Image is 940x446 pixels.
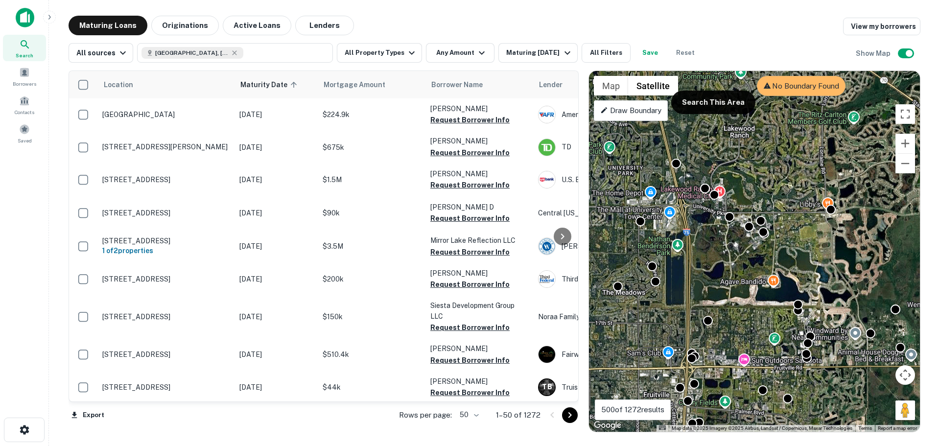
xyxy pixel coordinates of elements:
button: Request Borrower Info [430,246,510,258]
a: Terms (opens in new tab) [858,425,872,431]
button: Request Borrower Info [430,354,510,366]
p: [STREET_ADDRESS] [102,209,230,217]
p: [STREET_ADDRESS] [102,312,230,321]
p: [DATE] [239,174,313,185]
button: Request Borrower Info [430,179,510,191]
p: [GEOGRAPHIC_DATA] [102,110,230,119]
button: Keyboard shortcuts [659,425,666,430]
span: Map data ©2025 Imagery ©2025 Airbus, Landsat / Copernicus, Maxar Technologies [672,425,852,431]
button: Maturing Loans [69,16,147,35]
button: Request Borrower Info [430,322,510,333]
div: American Financial Resources [538,106,685,123]
p: $675k [323,142,421,153]
p: [STREET_ADDRESS] [102,175,230,184]
p: T B [542,382,552,392]
th: Lender [533,71,690,98]
th: Mortgage Amount [318,71,425,98]
p: [PERSON_NAME] [430,136,528,146]
a: Contacts [3,92,46,118]
h6: Show Map [856,48,892,59]
a: Open this area in Google Maps (opens a new window) [591,419,624,432]
p: $510.4k [323,349,421,360]
button: All sources [69,43,133,63]
button: Save your search to get updates of matches that match your search criteria. [634,43,666,63]
div: 0 0 [589,71,920,432]
img: picture [539,238,555,255]
button: Search This Area [671,91,755,114]
p: 1–50 of 1272 [496,409,540,421]
p: [PERSON_NAME] [430,168,528,179]
button: All Filters [582,43,631,63]
iframe: Chat Widget [891,368,940,415]
p: [PERSON_NAME] [430,103,528,114]
button: Reset [670,43,701,63]
p: $1.5M [323,174,421,185]
p: [DATE] [239,241,313,252]
button: Request Borrower Info [430,114,510,126]
span: [GEOGRAPHIC_DATA], [GEOGRAPHIC_DATA], [GEOGRAPHIC_DATA] [155,48,229,57]
button: Zoom in [895,134,915,153]
img: picture [539,271,555,287]
p: [STREET_ADDRESS] [102,350,230,359]
div: Fairway Funding Group [538,346,685,363]
span: Borrower Name [431,79,483,91]
div: [PERSON_NAME] [538,237,685,255]
button: Request Borrower Info [430,212,510,224]
p: 500 of 1272 results [601,404,664,416]
p: Rows per page: [399,409,452,421]
p: [DATE] [239,142,313,153]
span: Maturity Date [240,79,300,91]
span: Borrowers [13,80,36,88]
img: picture [539,171,555,188]
img: Google [591,419,624,432]
p: [PERSON_NAME] D [430,202,528,212]
p: $200k [323,274,421,284]
button: Show satellite imagery [628,76,678,95]
button: Lenders [295,16,354,35]
button: Go to next page [562,407,578,423]
button: Request Borrower Info [430,387,510,399]
p: $3.5M [323,241,421,252]
div: Borrowers [3,63,46,90]
button: Toggle fullscreen view [895,104,915,124]
button: Request Borrower Info [430,279,510,290]
div: Third Federal [538,270,685,288]
img: picture [539,139,555,156]
p: [PERSON_NAME] [430,376,528,387]
span: Location [103,79,133,91]
a: Search [3,35,46,61]
p: Noraa Family Foundation INC [538,311,685,322]
img: capitalize-icon.png [16,8,34,27]
p: Siesta Development Group LLC [430,300,528,322]
button: Active Loans [223,16,291,35]
span: Mortgage Amount [324,79,398,91]
p: [DATE] [239,311,313,322]
div: Truist Bank [538,378,685,396]
h6: 1 of 2 properties [102,245,230,256]
img: picture [539,106,555,123]
div: Maturing [DATE] [506,47,573,59]
p: [STREET_ADDRESS] [102,275,230,283]
button: All Property Types [337,43,422,63]
p: $224.9k [323,109,421,120]
th: Borrower Name [425,71,533,98]
button: Show street map [594,76,628,95]
button: Zoom out [895,154,915,173]
a: View my borrowers [843,18,920,35]
p: [DATE] [239,208,313,218]
div: U.s. Bank [538,171,685,188]
th: Maturity Date [235,71,318,98]
button: [GEOGRAPHIC_DATA], [GEOGRAPHIC_DATA], [GEOGRAPHIC_DATA] [137,43,333,63]
th: Location [97,71,235,98]
p: [STREET_ADDRESS][PERSON_NAME] [102,142,230,151]
p: [DATE] [239,349,313,360]
a: Saved [3,120,46,146]
span: Contacts [15,108,34,116]
span: Search [16,51,33,59]
a: Report a map error [878,425,917,431]
span: Saved [18,137,32,144]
